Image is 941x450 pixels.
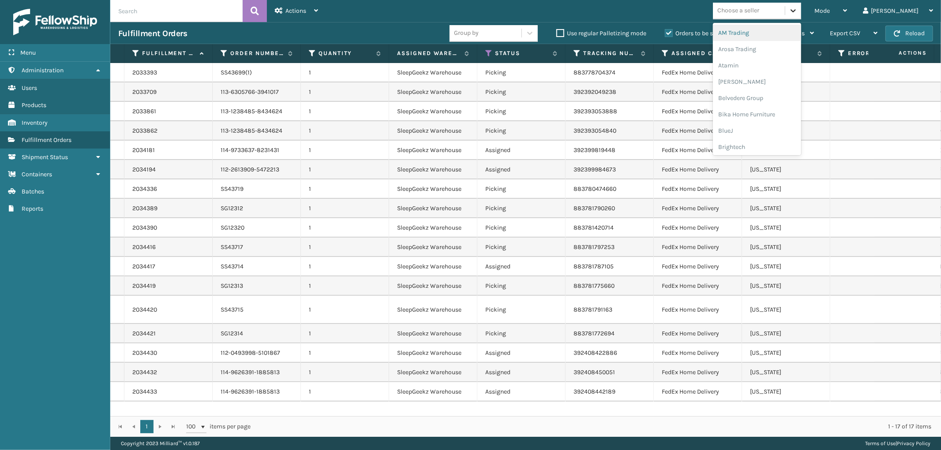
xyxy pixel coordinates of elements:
a: 883781791163 [574,306,612,313]
td: [US_STATE] [742,324,830,343]
td: FedEx Home Delivery [654,141,742,160]
td: SleepGeekz Warehouse [389,121,477,141]
td: FedEx Home Delivery [654,82,742,102]
td: 114-9626391-1885813 [213,363,301,382]
img: logo [13,9,97,35]
a: 392408422886 [574,349,617,357]
a: 392399819448 [574,146,615,154]
td: Assigned [477,257,566,276]
div: BlueJ [713,123,801,139]
a: 392408450051 [574,368,615,376]
td: SG12314 [213,324,301,343]
td: Picking [477,179,566,199]
td: FedEx Home Delivery [654,121,742,141]
a: 2034194 [132,165,156,174]
td: SleepGeekz Warehouse [389,343,477,363]
a: 392393054840 [574,127,616,134]
p: Copyright 2023 Milliard™ v 1.0.187 [121,437,200,450]
span: items per page [186,420,251,433]
td: [US_STATE] [742,179,830,199]
td: Picking [477,296,566,324]
span: Reports [22,205,43,212]
a: 2034416 [132,243,156,252]
span: Products [22,101,46,109]
td: [US_STATE] [742,343,830,363]
td: [US_STATE] [742,199,830,218]
td: SleepGeekz Warehouse [389,218,477,238]
td: [US_STATE] [742,363,830,382]
td: 113-1238485-8434624 [213,102,301,121]
span: Export CSV [830,30,860,37]
a: 392399984673 [574,166,616,173]
td: Picking [477,121,566,141]
td: Assigned [477,141,566,160]
td: SS43714 [213,257,301,276]
td: FedEx Home Delivery [654,218,742,238]
td: FedEx Home Delivery [654,160,742,179]
div: Bika Home Furniture [713,106,801,123]
a: 2034389 [132,204,157,213]
td: SleepGeekz Warehouse [389,238,477,257]
a: 2034433 [132,387,157,396]
a: 883778704374 [574,69,615,76]
span: Menu [20,49,36,56]
td: 1 [301,82,389,102]
td: 1 [301,63,389,82]
label: Status [495,49,548,57]
td: 112-0493998-5101867 [213,343,301,363]
td: 1 [301,160,389,179]
td: 1 [301,324,389,343]
td: SleepGeekz Warehouse [389,160,477,179]
td: [US_STATE] [742,382,830,402]
td: Picking [477,102,566,121]
label: Assigned Warehouse [397,49,460,57]
td: FedEx Home Delivery [654,102,742,121]
td: FedEx Home Delivery [654,238,742,257]
label: Order Number [230,49,284,57]
td: FedEx Home Delivery [654,257,742,276]
a: 2034419 [132,282,156,290]
td: SleepGeekz Warehouse [389,257,477,276]
button: Reload [885,26,933,41]
label: Error [848,49,901,57]
td: SG12320 [213,218,301,238]
td: SleepGeekz Warehouse [389,382,477,402]
a: 2034336 [132,185,157,193]
a: 883781420714 [574,224,614,231]
td: [US_STATE] [742,238,830,257]
label: Assigned Carrier Service [671,49,725,57]
label: Use regular Palletizing mode [556,30,646,37]
td: FedEx Home Delivery [654,63,742,82]
a: 883781787105 [574,263,614,270]
td: SleepGeekz Warehouse [389,276,477,296]
div: 1 - 17 of 17 items [263,422,931,431]
td: SS43715 [213,296,301,324]
div: Atamin [713,57,801,74]
td: Picking [477,324,566,343]
td: 1 [301,121,389,141]
div: | [865,437,930,450]
td: Picking [477,238,566,257]
td: FedEx Home Delivery [654,199,742,218]
a: 883781775660 [574,282,615,290]
a: 2033709 [132,88,157,97]
td: SleepGeekz Warehouse [389,363,477,382]
div: Brightech [713,139,801,155]
span: Fulfillment Orders [22,136,71,144]
td: Assigned [477,343,566,363]
a: 883780474660 [574,185,616,193]
td: 1 [301,343,389,363]
td: SleepGeekz Warehouse [389,179,477,199]
a: 2034417 [132,262,155,271]
td: FedEx Home Delivery [654,382,742,402]
a: 883781797253 [574,243,615,251]
td: 1 [301,179,389,199]
div: AM Trading [713,25,801,41]
div: Group by [454,29,479,38]
div: Belvedere Group [713,90,801,106]
td: [US_STATE] [742,160,830,179]
a: 2034430 [132,349,157,357]
span: Batches [22,188,44,195]
td: 1 [301,218,389,238]
a: 883781772694 [574,330,615,337]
